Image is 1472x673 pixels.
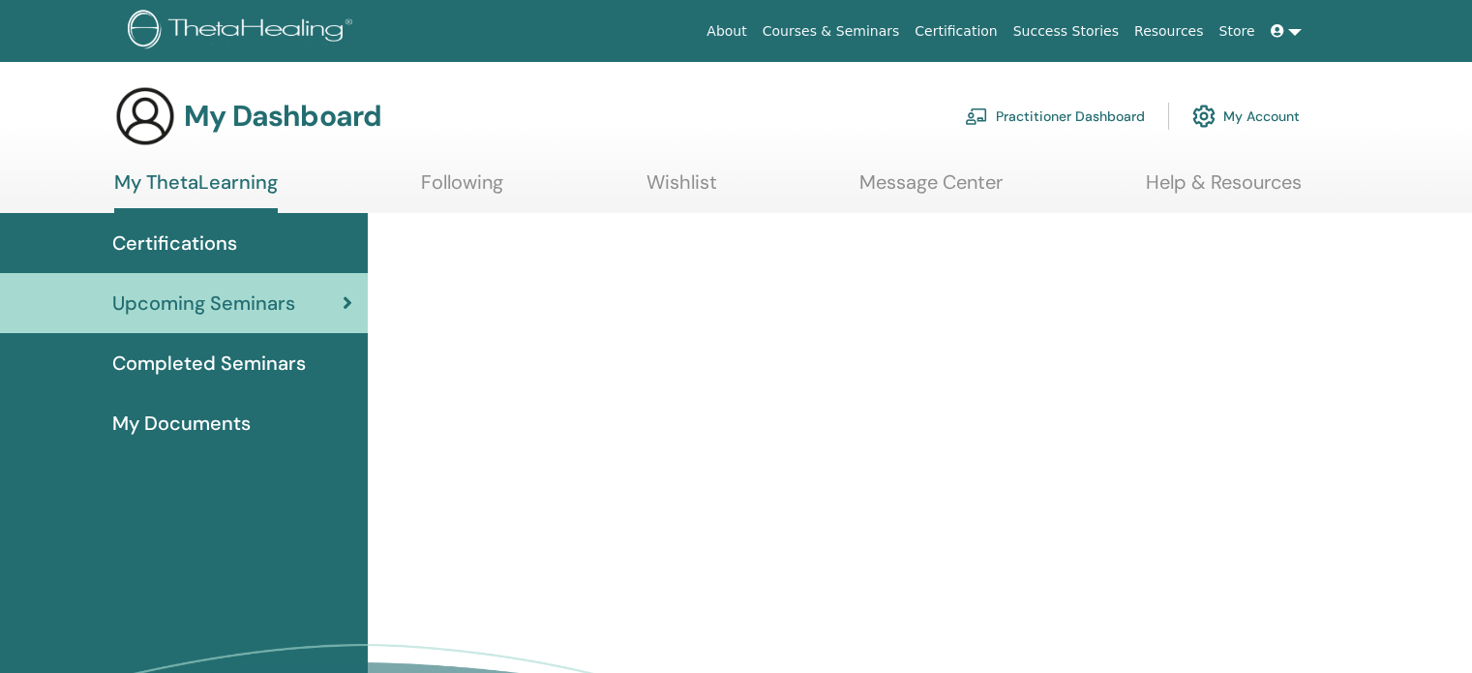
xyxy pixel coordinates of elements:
[114,170,278,213] a: My ThetaLearning
[112,289,295,318] span: Upcoming Seminars
[1212,14,1263,49] a: Store
[965,95,1145,138] a: Practitioner Dashboard
[646,170,717,208] a: Wishlist
[859,170,1003,208] a: Message Center
[128,10,359,53] img: logo.png
[755,14,908,49] a: Courses & Seminars
[421,170,503,208] a: Following
[907,14,1005,49] a: Certification
[1192,95,1300,138] a: My Account
[112,409,251,438] span: My Documents
[112,349,306,378] span: Completed Seminars
[184,99,381,134] h3: My Dashboard
[1146,170,1302,208] a: Help & Resources
[699,14,754,49] a: About
[114,85,176,147] img: generic-user-icon.jpg
[1006,14,1127,49] a: Success Stories
[965,107,988,125] img: chalkboard-teacher.svg
[112,229,237,258] span: Certifications
[1192,100,1216,133] img: cog.svg
[1127,14,1212,49] a: Resources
